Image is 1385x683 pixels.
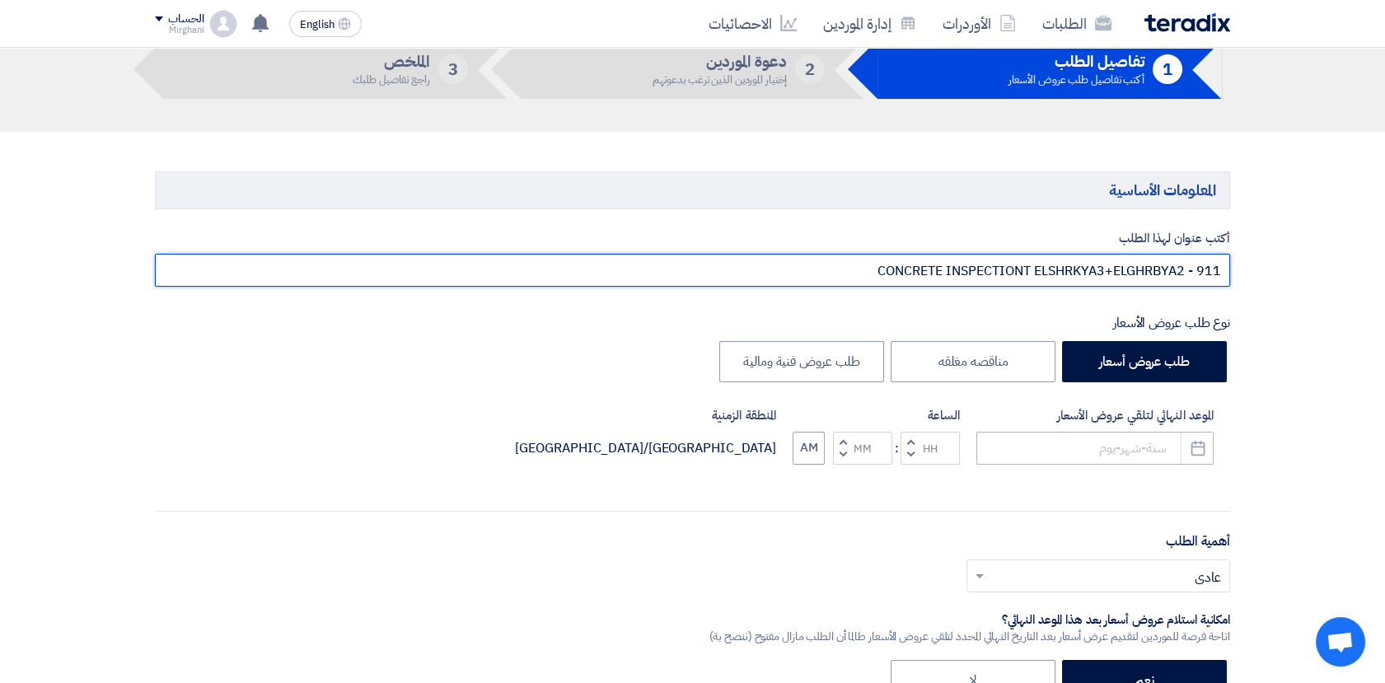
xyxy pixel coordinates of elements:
div: Mirghani [155,26,204,35]
img: profile_test.png [210,11,236,37]
input: سنة-شهر-يوم [976,432,1214,465]
div: الحساب [168,12,204,26]
a: الأوردرات [929,4,1029,43]
div: نوع طلب عروض الأسعار [155,313,1230,333]
h5: المعلومات الأساسية [155,171,1230,208]
h5: الملخص [353,54,429,69]
label: طلب عروض فنية ومالية [719,341,884,382]
input: Hours [901,432,960,465]
input: Minutes [833,432,892,465]
div: إختيار الموردين الذين ترغب بدعوتهم [653,74,788,85]
h5: دعوة الموردين [653,54,788,69]
a: الطلبات [1029,4,1125,43]
button: AM [793,432,825,465]
label: الموعد النهائي لتلقي عروض الأسعار [976,406,1214,425]
div: : [892,438,901,458]
h5: تفاصيل الطلب [1008,54,1144,69]
button: English [289,11,362,37]
div: [GEOGRAPHIC_DATA]/[GEOGRAPHIC_DATA] [515,438,776,458]
img: Teradix logo [1144,13,1230,32]
a: Open chat [1316,617,1365,667]
div: اتاحة فرصة للموردين لتقديم عرض أسعار بعد التاريخ النهائي المحدد لتلقي عروض الأسعار طالما أن الطلب... [709,628,1230,645]
div: امكانية استلام عروض أسعار بعد هذا الموعد النهائي؟ [709,612,1230,629]
label: أهمية الطلب [1166,531,1230,551]
div: 2 [795,54,825,84]
input: مثال: طابعات ألوان, نظام إطفاء حريق, أجهزة كهربائية... [155,254,1230,287]
label: المنطقة الزمنية [515,406,776,425]
a: الاحصائيات [695,4,810,43]
div: 3 [438,54,468,84]
span: English [300,19,335,30]
label: الساعة [793,406,960,425]
a: إدارة الموردين [810,4,929,43]
div: راجع تفاصيل طلبك [353,74,429,85]
div: أكتب تفاصيل طلب عروض الأسعار [1008,74,1144,85]
div: 1 [1153,54,1182,84]
label: مناقصه مغلقه [891,341,1055,382]
label: أكتب عنوان لهذا الطلب [155,229,1230,248]
label: طلب عروض أسعار [1062,341,1227,382]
